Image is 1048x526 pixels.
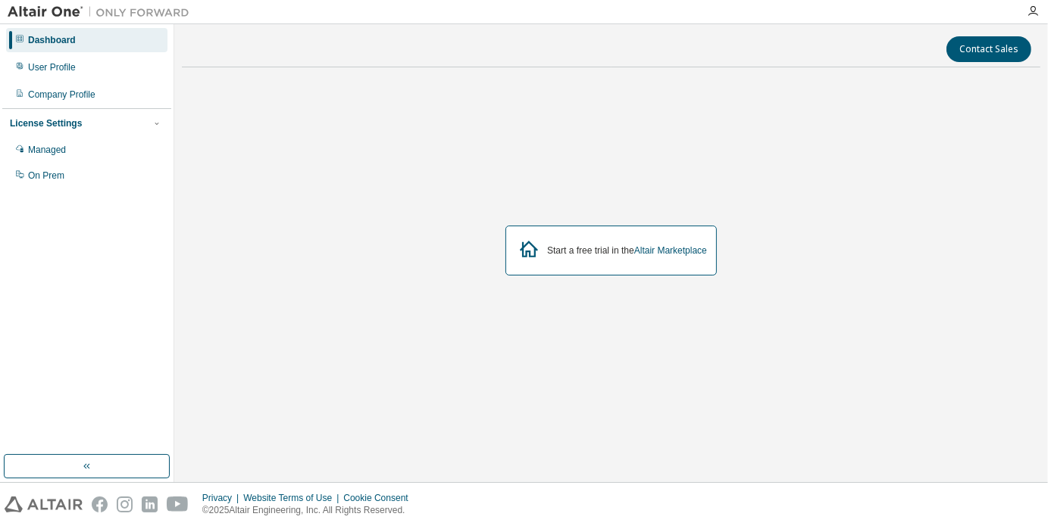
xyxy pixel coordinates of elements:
[167,496,189,512] img: youtube.svg
[142,496,158,512] img: linkedin.svg
[202,492,243,504] div: Privacy
[5,496,83,512] img: altair_logo.svg
[28,61,76,73] div: User Profile
[28,144,66,156] div: Managed
[8,5,197,20] img: Altair One
[202,504,418,517] p: © 2025 Altair Engineering, Inc. All Rights Reserved.
[117,496,133,512] img: instagram.svg
[547,244,707,257] div: Start a free trial in the
[28,34,76,46] div: Dashboard
[10,117,82,129] div: License Settings
[92,496,108,512] img: facebook.svg
[343,492,417,504] div: Cookie Consent
[634,245,707,256] a: Altair Marketplace
[28,170,64,182] div: On Prem
[243,492,343,504] div: Website Terms of Use
[946,36,1031,62] button: Contact Sales
[28,89,95,101] div: Company Profile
